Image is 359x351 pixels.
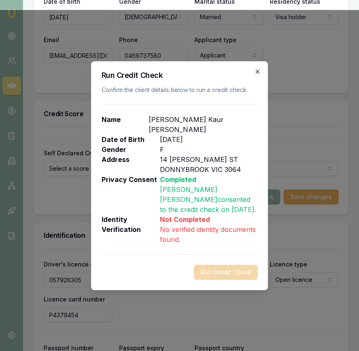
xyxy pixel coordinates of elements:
[102,144,160,154] p: Gender
[160,134,183,144] p: [DATE]
[102,72,258,79] h2: Run Credit Check
[160,144,164,154] p: F
[160,154,258,174] p: 14 [PERSON_NAME] ST DONNYBROOK VIC 3064
[102,174,160,214] p: Privacy Consent
[160,184,258,214] p: [PERSON_NAME] [PERSON_NAME] consented to the credit check on [DATE] .
[149,115,258,134] p: [PERSON_NAME] Kaur [PERSON_NAME]
[102,134,160,144] p: Date of Birth
[102,86,258,94] p: Confirm the client details below to run a credit check.
[160,224,258,244] p: No verified identity documents found.
[160,214,258,224] p: Not Completed
[160,174,258,184] p: Completed
[102,154,160,174] p: Address
[102,115,149,134] p: Name
[102,214,160,244] p: Identity Verification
